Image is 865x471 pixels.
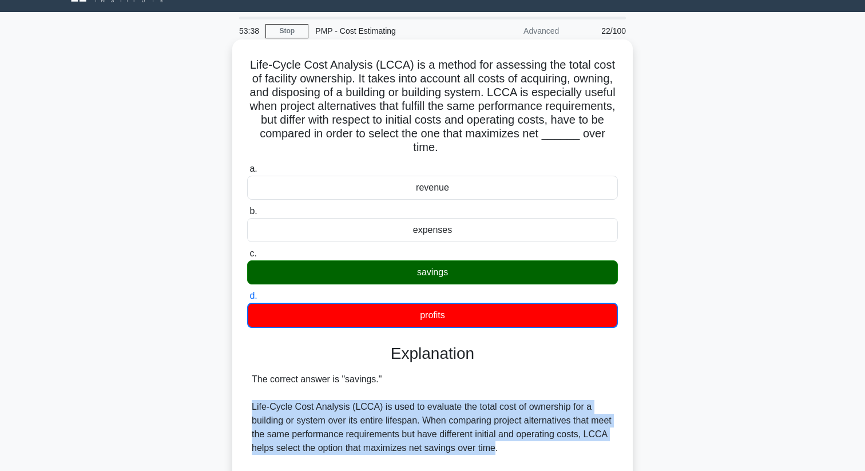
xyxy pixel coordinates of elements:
[246,58,619,155] h5: Life-Cycle Cost Analysis (LCCA) is a method for assessing the total cost of facility ownership. I...
[466,19,566,42] div: Advanced
[566,19,633,42] div: 22/100
[249,291,257,300] span: d.
[247,260,618,284] div: savings
[232,19,265,42] div: 53:38
[249,164,257,173] span: a.
[254,344,611,363] h3: Explanation
[247,176,618,200] div: revenue
[249,248,256,258] span: c.
[308,19,466,42] div: PMP - Cost Estimating
[247,218,618,242] div: expenses
[249,206,257,216] span: b.
[247,303,618,328] div: profits
[265,24,308,38] a: Stop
